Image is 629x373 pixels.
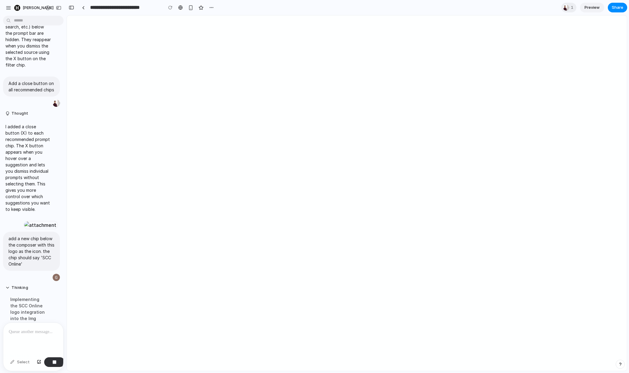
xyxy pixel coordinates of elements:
[571,5,575,11] span: 1
[580,3,604,12] a: Preview
[12,3,63,13] button: [PERSON_NAME]
[612,5,623,11] span: Share
[585,5,600,11] span: Preview
[8,235,54,267] p: add a new chip below the composer with this logo as the icon. the chip should say 'SCC Online'
[23,5,54,11] span: [PERSON_NAME]
[5,123,51,212] p: I added a close button (X) to each recommended prompt chip. The X button appears when you hover o...
[561,3,576,12] div: 1
[8,80,54,93] p: Add a close button on all recommended chips
[608,3,627,12] button: Share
